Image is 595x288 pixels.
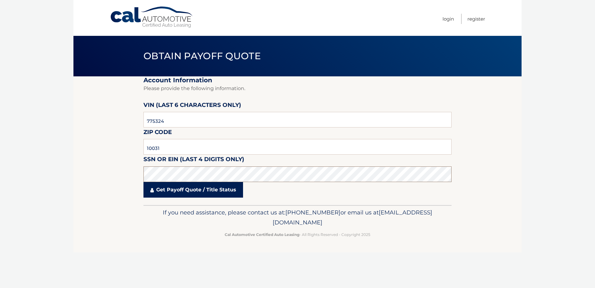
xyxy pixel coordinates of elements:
a: Cal Automotive [110,6,194,28]
label: Zip Code [143,127,172,139]
strong: Cal Automotive Certified Auto Leasing [225,232,299,237]
a: Get Payoff Quote / Title Status [143,182,243,198]
p: If you need assistance, please contact us at: or email us at [148,208,447,228]
label: SSN or EIN (last 4 digits only) [143,155,244,166]
p: - All Rights Reserved - Copyright 2025 [148,231,447,238]
a: Register [467,14,485,24]
span: [PHONE_NUMBER] [285,209,340,216]
span: Obtain Payoff Quote [143,50,261,62]
label: VIN (last 6 characters only) [143,100,241,112]
h2: Account Information [143,76,452,84]
p: Please provide the following information. [143,84,452,93]
a: Login [443,14,454,24]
